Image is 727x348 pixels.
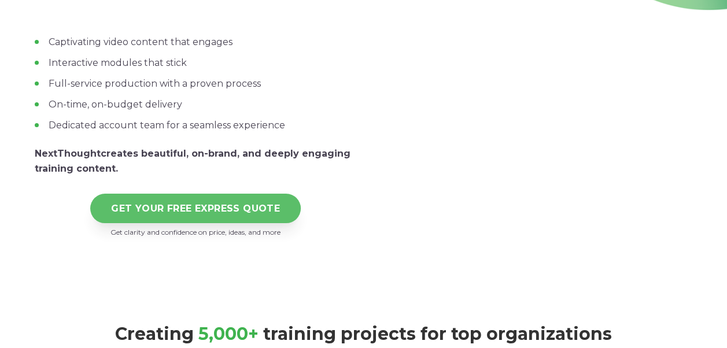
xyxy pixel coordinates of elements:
span: Dedicated account team for a seamless experience [49,120,285,131]
span: Full-service production with a proven process [49,78,261,89]
span: Captivating video content that engages [49,36,233,47]
span: 5 [198,323,209,345]
h3: Creating training projects for top organizations [35,324,692,345]
span: On-time, on-budget delivery [49,99,182,110]
span: Interactive modules that stick [49,57,187,68]
a: GET YOUR FREE EXPRESS QUOTE [90,194,301,223]
span: ,000+ [209,323,259,345]
strong: NextThought [35,148,101,159]
span: Get clarity and confidence on price, ideas, and more [110,228,281,236]
span: creates beautiful, on-brand, and deeply engaging training content. [35,148,350,174]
